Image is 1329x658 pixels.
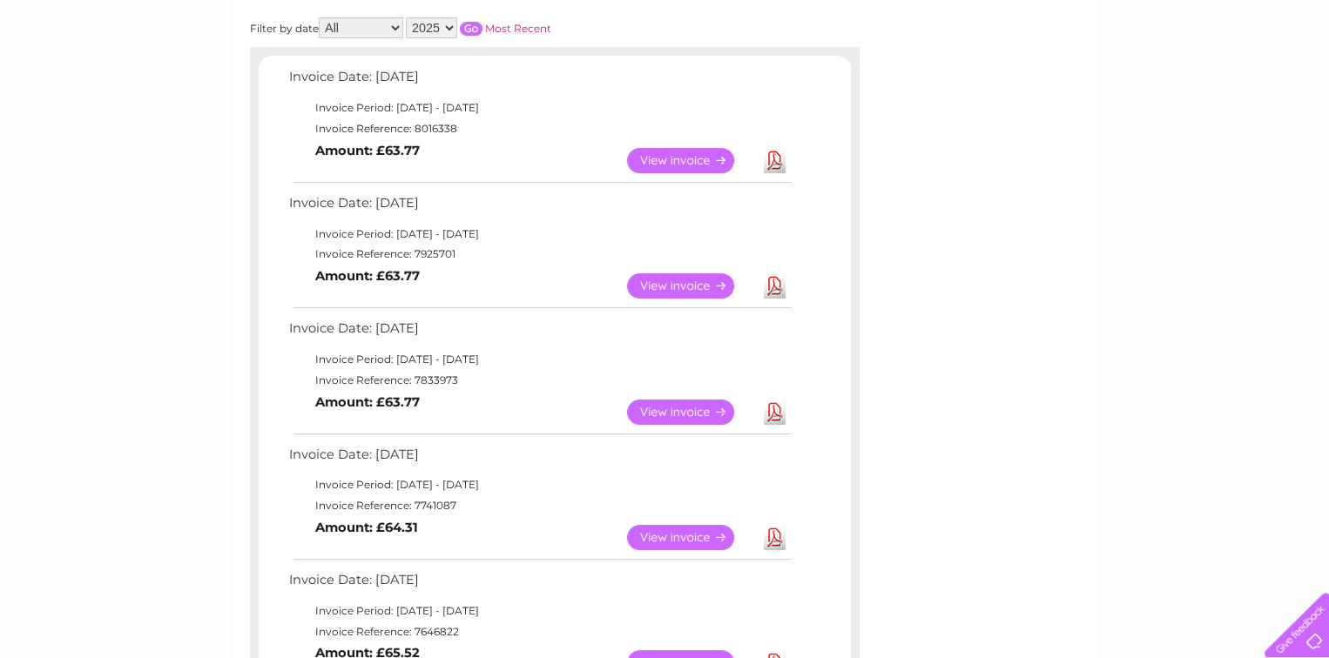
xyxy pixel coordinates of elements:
td: Invoice Date: [DATE] [285,191,794,224]
a: Download [764,273,786,299]
div: Clear Business is a trading name of Verastar Limited (registered in [GEOGRAPHIC_DATA] No. 3667643... [254,10,1077,84]
td: Invoice Reference: 8016338 [285,118,794,139]
a: Download [764,399,786,425]
a: Blog [1177,74,1203,87]
td: Invoice Reference: 7925701 [285,244,794,265]
a: 0333 014 3131 [1001,9,1121,30]
a: View [627,273,755,299]
a: View [627,399,755,425]
a: View [627,525,755,550]
td: Invoice Period: [DATE] - [DATE] [285,349,794,370]
td: Invoice Period: [DATE] - [DATE] [285,224,794,245]
a: View [627,148,755,173]
td: Invoice Reference: 7833973 [285,370,794,391]
a: Energy [1066,74,1104,87]
td: Invoice Date: [DATE] [285,65,794,97]
td: Invoice Period: [DATE] - [DATE] [285,474,794,495]
td: Invoice Date: [DATE] [285,317,794,349]
a: Contact [1213,74,1256,87]
td: Invoice Date: [DATE] [285,568,794,601]
a: Most Recent [485,22,551,35]
a: Water [1022,74,1056,87]
div: Filter by date [250,17,707,38]
b: Amount: £63.77 [315,394,420,410]
td: Invoice Period: [DATE] - [DATE] [285,601,794,621]
b: Amount: £64.31 [315,520,418,535]
b: Amount: £63.77 [315,268,420,284]
td: Invoice Reference: 7741087 [285,495,794,516]
b: Amount: £63.77 [315,143,420,158]
a: Download [764,148,786,173]
a: Log out [1272,74,1312,87]
a: Download [764,525,786,550]
img: logo.png [46,45,135,98]
a: Telecoms [1115,74,1167,87]
td: Invoice Period: [DATE] - [DATE] [285,97,794,118]
td: Invoice Reference: 7646822 [285,621,794,642]
td: Invoice Date: [DATE] [285,443,794,475]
